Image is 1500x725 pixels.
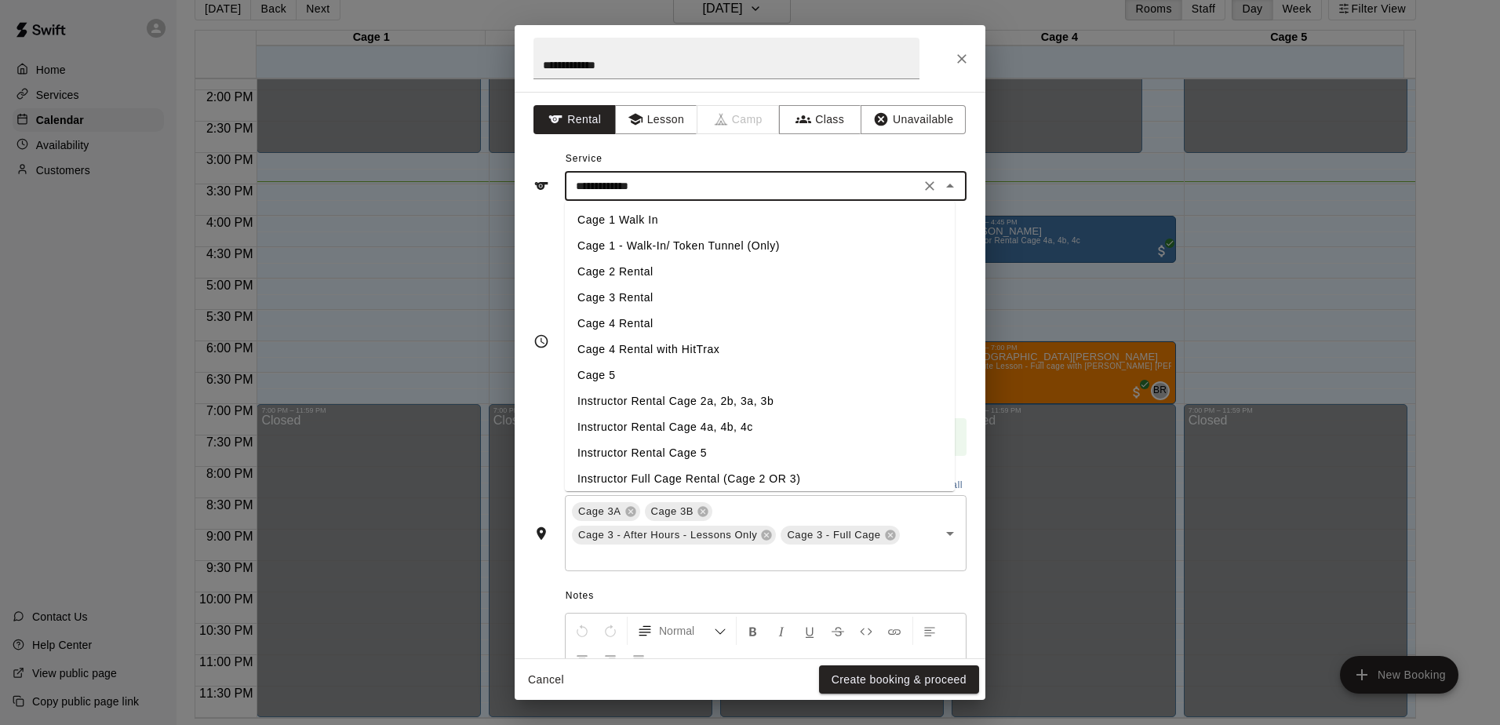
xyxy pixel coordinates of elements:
li: Instructor Full Cage Rental (Cage 2 OR 3) [565,466,955,492]
div: Cage 3 - After Hours - Lessons Only [572,526,776,545]
button: Format Italics [768,617,795,645]
button: Close [948,45,976,73]
span: Cage 3 - Full Cage [781,527,887,543]
li: Instructor Rental Cage 4a, 4b, 4c [565,414,955,440]
li: Cage 4 Rental [565,311,955,337]
button: Class [779,105,861,134]
li: Instructor Rental Cage 5 [565,440,955,466]
button: Format Strikethrough [825,617,851,645]
button: Clear [919,175,941,197]
button: Format Underline [796,617,823,645]
li: Instructor Rental Cage 2a, 2b, 3a, 3b [565,388,955,414]
button: Undo [569,617,595,645]
button: Unavailable [861,105,966,134]
button: Center Align [569,645,595,673]
span: Camps can only be created in the Services page [697,105,780,134]
button: Cancel [521,665,571,694]
button: Insert Code [853,617,879,645]
button: Left Align [916,617,943,645]
span: Service [566,153,603,164]
span: Notes [566,584,967,609]
li: Cage 1 Walk In [565,207,955,233]
span: Cage 3B [645,504,701,519]
svg: Service [533,178,549,194]
svg: Rooms [533,526,549,541]
li: Cage 1 - Walk-In/ Token Tunnel (Only) [565,233,955,259]
button: Create booking & proceed [819,665,979,694]
div: Cage 3B [645,502,713,521]
li: Cage 5 [565,362,955,388]
button: Lesson [615,105,697,134]
button: Open [939,523,961,545]
div: Cage 3A [572,502,640,521]
button: Rental [533,105,616,134]
li: Cage 3 Rental [565,285,955,311]
button: Formatting Options [631,617,733,645]
div: Cage 3 - Full Cage [781,526,899,545]
button: Redo [597,617,624,645]
button: Justify Align [625,645,652,673]
li: Cage 4 Rental with HitTrax [565,337,955,362]
span: Cage 3 - After Hours - Lessons Only [572,527,763,543]
li: Cage 2 Rental [565,259,955,285]
button: Right Align [597,645,624,673]
svg: Timing [533,333,549,349]
span: Normal [659,623,714,639]
button: Close [939,175,961,197]
button: Insert Link [881,617,908,645]
span: Cage 3A [572,504,628,519]
button: Format Bold [740,617,766,645]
